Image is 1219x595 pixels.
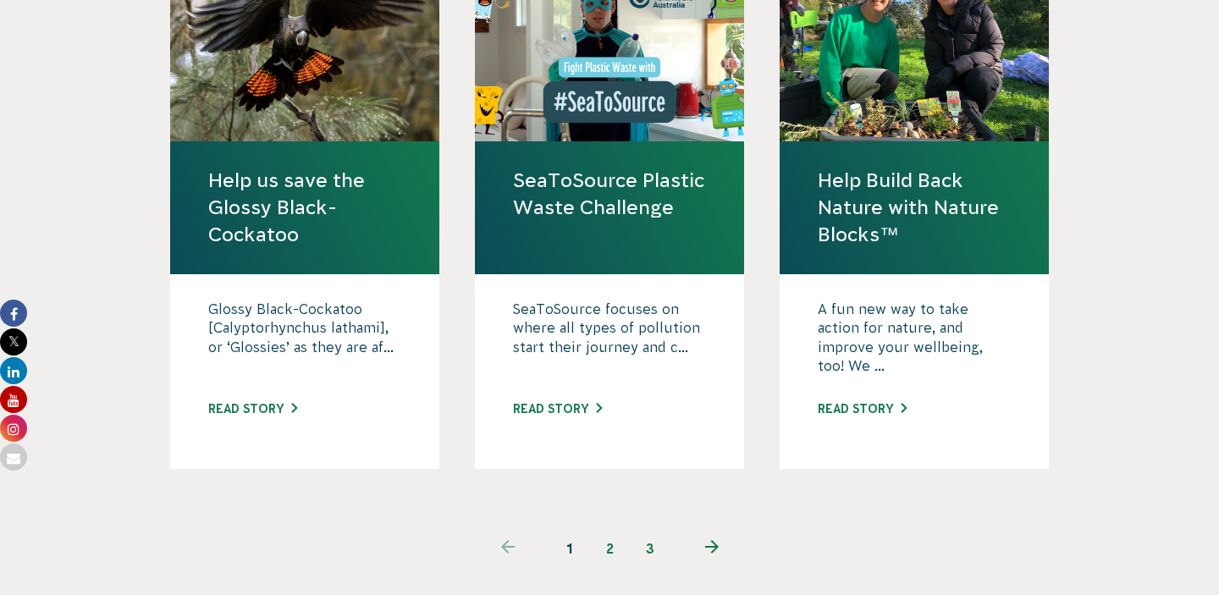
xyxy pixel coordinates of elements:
[818,167,1011,249] a: Help Build Back Nature with Nature Blocks™
[208,167,401,249] a: Help us save the Glossy Black-Cockatoo
[513,167,706,221] a: SeaToSource Plastic Waste Challenge
[589,528,630,569] a: 2
[818,300,1011,384] p: A fun new way to take action for nature, and improve your wellbeing, too! We ...
[208,300,401,384] p: Glossy Black-Cockatoo [Calyptorhynchus lathami], or ‘Glossies’ as they are af...
[670,528,753,569] a: Next page
[208,402,297,416] a: Read story
[466,528,753,569] ul: Pagination
[818,402,907,416] a: Read story
[513,300,706,384] p: SeaToSource focuses on where all types of pollution start their journey and c...
[630,528,670,569] a: 3
[549,528,589,569] span: 1
[513,402,602,416] a: Read story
